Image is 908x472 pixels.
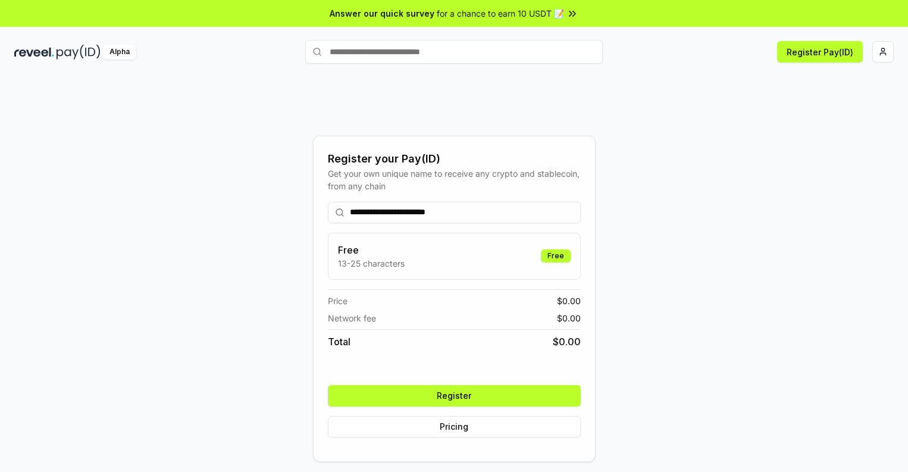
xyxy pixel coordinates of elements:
[328,295,347,307] span: Price
[338,257,405,270] p: 13-25 characters
[557,295,581,307] span: $ 0.00
[328,416,581,437] button: Pricing
[557,312,581,324] span: $ 0.00
[57,45,101,60] img: pay_id
[328,385,581,407] button: Register
[328,151,581,167] div: Register your Pay(ID)
[777,41,863,62] button: Register Pay(ID)
[330,7,434,20] span: Answer our quick survey
[328,335,350,349] span: Total
[553,335,581,349] span: $ 0.00
[541,249,571,262] div: Free
[328,167,581,192] div: Get your own unique name to receive any crypto and stablecoin, from any chain
[437,7,564,20] span: for a chance to earn 10 USDT 📝
[328,312,376,324] span: Network fee
[14,45,54,60] img: reveel_dark
[103,45,136,60] div: Alpha
[338,243,405,257] h3: Free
